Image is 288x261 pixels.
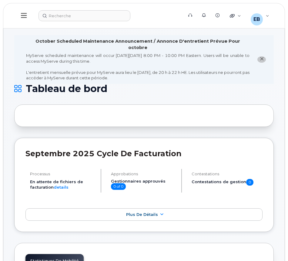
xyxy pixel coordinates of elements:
[126,212,158,217] span: Plus de détails
[246,179,253,186] span: 0
[26,84,107,93] span: Tableau de bord
[111,179,176,190] h5: Gestionnaires approuvés
[111,172,176,176] h4: Approbations
[26,38,249,51] div: October Scheduled Maintenance Announcement / Annonce D'entretient Prévue Pour octobre
[192,179,263,186] h5: Contestations de gestion
[192,172,263,176] h4: Contestations
[30,179,95,190] li: En attente de fichiers de facturation
[26,53,249,81] div: MyServe scheduled maintenance will occur [DATE][DATE] 8:00 PM - 10:00 PM Eastern. Users will be u...
[25,149,263,158] h2: septembre 2025 Cycle de facturation
[257,56,266,63] button: close notification
[30,172,95,176] h4: Processus
[111,183,126,190] span: 0 of 0
[54,185,69,190] a: details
